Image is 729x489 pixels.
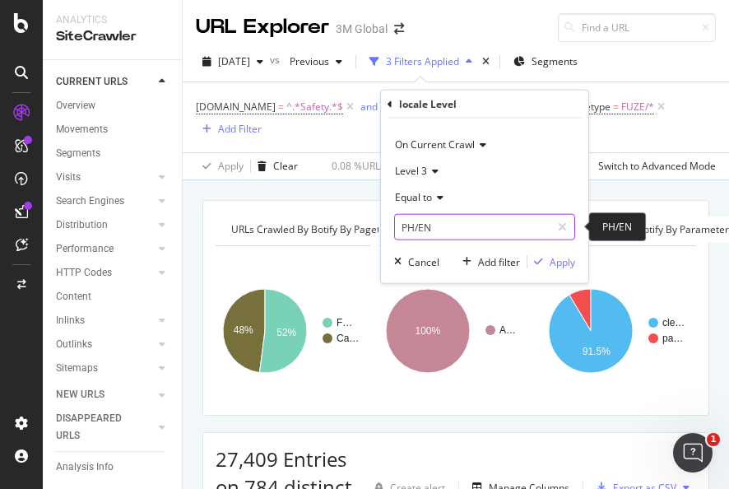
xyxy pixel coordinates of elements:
a: Inlinks [56,312,154,329]
a: DISAPPEARED URLS [56,410,154,445]
span: = [278,100,284,114]
text: 52% [276,327,296,338]
span: [DOMAIN_NAME] [196,100,276,114]
div: 0.08 % URLs ( 784 on 976K ) [332,159,451,173]
button: and [360,99,378,114]
div: Analytics [56,13,169,27]
div: Add Filter [218,122,262,136]
a: Visits [56,169,154,186]
div: arrow-right-arrow-left [394,23,404,35]
text: A… [499,324,516,336]
button: Apply [527,254,575,270]
a: NEW URLS [56,386,154,403]
svg: A chart. [216,259,366,403]
div: Clear [273,159,298,173]
svg: A chart. [378,259,529,403]
span: vs [270,53,283,67]
div: times [479,54,493,70]
text: cle… [662,317,685,328]
a: Movements [56,121,170,138]
div: Content [56,288,91,305]
div: PH/EN [588,212,646,241]
a: CURRENT URLS [56,73,154,91]
a: Content [56,288,170,305]
span: Previous [283,54,329,68]
div: DISAPPEARED URLS [56,410,139,445]
div: Apply [550,254,575,268]
div: CURRENT URLS [56,73,128,91]
span: Level 3 [395,164,427,178]
div: Search Engines [56,193,124,210]
div: and [360,100,378,114]
a: Overview [56,97,170,114]
div: 3M Global [336,21,388,37]
button: Add Filter [196,119,262,139]
div: Inlinks [56,312,85,329]
a: Sitemaps [56,360,154,377]
div: Switch to Advanced Mode [598,159,716,173]
div: Cancel [408,254,439,268]
text: 100% [415,325,440,337]
a: Search Engines [56,193,154,210]
button: Add filter [456,254,520,270]
text: 91.5% [583,346,611,357]
span: Equal to [395,190,432,204]
div: Performance [56,240,114,258]
h4: URLs Crawled By Botify By pagetype [228,217,421,243]
button: Apply [196,153,244,179]
input: Find a URL [558,13,716,42]
text: F… [337,317,352,328]
a: Analysis Info [56,459,170,476]
div: HTTP Codes [56,264,112,282]
button: Clear [251,153,298,179]
a: Outlinks [56,336,154,353]
div: locale Level [399,97,457,111]
div: Analysis Info [56,459,114,476]
span: 1 [707,433,720,446]
span: = [613,100,619,114]
button: 3 Filters Applied [363,49,479,75]
iframe: Intercom live chat [673,433,713,473]
div: Segments [56,145,100,162]
text: 48% [234,324,253,336]
svg: A chart. [541,259,692,403]
div: Overview [56,97,95,114]
a: HTTP Codes [56,264,154,282]
button: Previous [283,49,349,75]
button: Cancel [388,254,439,270]
div: NEW URLS [56,386,104,403]
button: Switch to Advanced Mode [592,153,716,179]
div: Visits [56,169,81,186]
a: Performance [56,240,154,258]
button: Segments [507,49,584,75]
button: [DATE] [196,49,270,75]
span: 2025 Sep. 21st [218,54,250,68]
span: URLs Crawled By Botify By pagetype [231,222,397,236]
div: SiteCrawler [56,27,169,46]
div: URL Explorer [196,13,329,41]
div: Add filter [478,254,520,268]
span: On Current Crawl [395,137,475,151]
div: Sitemaps [56,360,98,377]
span: FUZE/* [621,95,654,119]
span: ^.*Safety.*$ [286,95,343,119]
a: Distribution [56,217,154,234]
text: pa… [662,333,683,344]
a: Segments [56,145,170,162]
div: Outlinks [56,336,92,353]
div: Apply [218,159,244,173]
text: Ca… [337,333,359,344]
div: Distribution [56,217,108,234]
div: 3 Filters Applied [386,54,459,68]
div: Movements [56,121,108,138]
span: Segments [532,54,578,68]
